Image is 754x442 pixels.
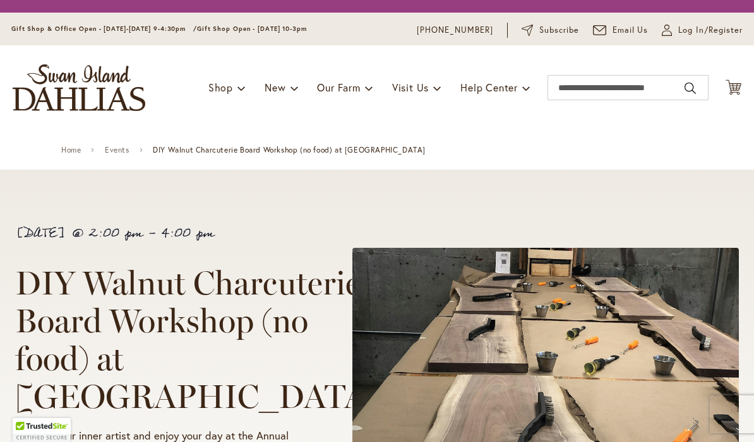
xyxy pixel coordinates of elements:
[317,81,360,94] span: Our Farm
[13,64,145,111] a: store logo
[15,263,385,416] span: DIY Walnut Charcuterie Board Workshop (no food) at [GEOGRAPHIC_DATA]
[153,146,426,154] span: DIY Walnut Charcuterie Board Workshop (no food) at [GEOGRAPHIC_DATA]
[148,221,155,245] span: -
[161,221,214,245] span: 4:00 pm
[61,146,81,154] a: Home
[678,24,743,37] span: Log In/Register
[208,81,233,94] span: Shop
[265,81,285,94] span: New
[105,146,129,154] a: Events
[197,25,307,33] span: Gift Shop Open - [DATE] 10-3pm
[11,25,197,33] span: Gift Shop & Office Open - [DATE]-[DATE] 9-4:30pm /
[392,81,429,94] span: Visit Us
[593,24,649,37] a: Email Us
[460,81,518,94] span: Help Center
[15,221,66,245] span: [DATE]
[417,24,493,37] a: [PHONE_NUMBER]
[613,24,649,37] span: Email Us
[522,24,579,37] a: Subscribe
[9,397,45,433] iframe: Launch Accessibility Center
[71,221,83,245] span: @
[89,221,143,245] span: 2:00 pm
[662,24,743,37] a: Log In/Register
[539,24,579,37] span: Subscribe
